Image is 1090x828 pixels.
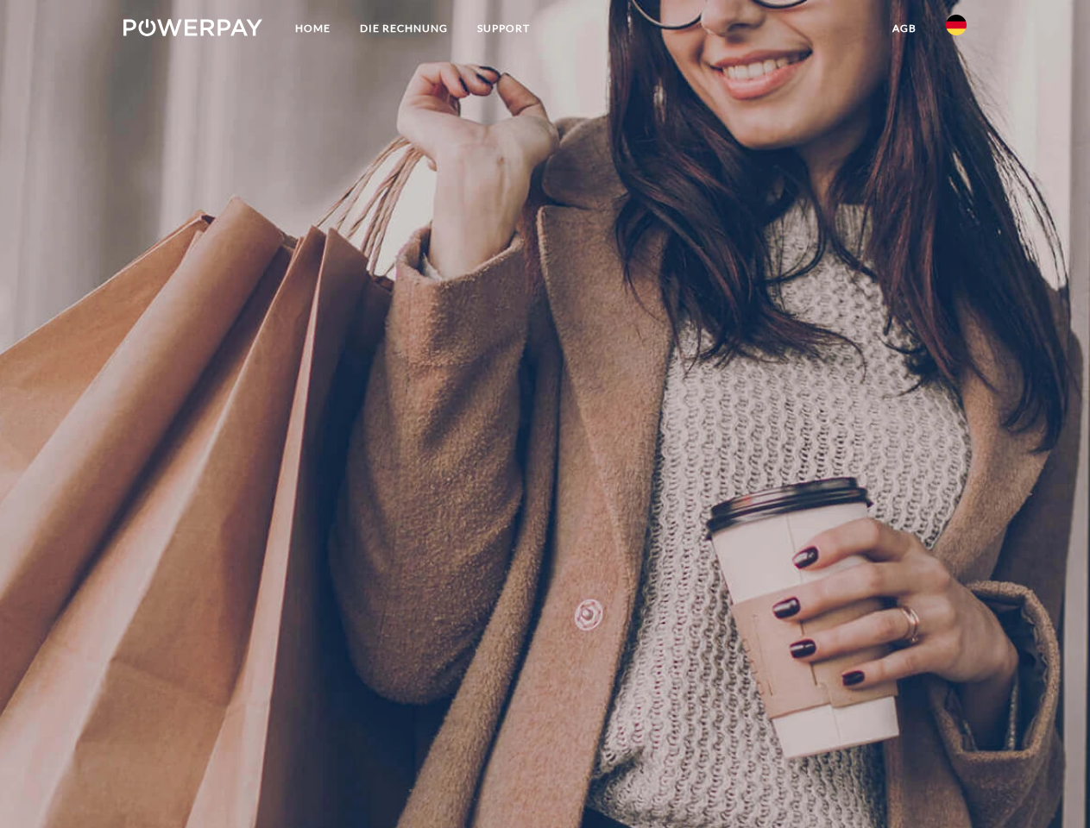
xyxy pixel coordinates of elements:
[345,13,463,44] a: DIE RECHNUNG
[946,15,967,35] img: de
[123,19,262,36] img: logo-powerpay-white.svg
[463,13,545,44] a: SUPPORT
[280,13,345,44] a: Home
[878,13,931,44] a: agb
